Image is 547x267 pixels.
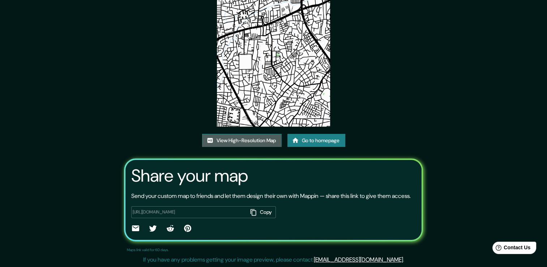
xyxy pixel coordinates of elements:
[287,134,345,147] a: Go to homepage
[248,206,276,218] button: Copy
[131,166,248,186] h3: Share your map
[202,134,282,147] a: View High-Resolution Map
[131,192,411,200] p: Send your custom map to friends and let them design their own with Mappin — share this link to gi...
[143,255,404,264] p: If you have any problems getting your image preview, please contact .
[483,239,539,259] iframe: Help widget launcher
[127,247,169,253] p: Maps link valid for 60 days.
[314,256,403,263] a: [EMAIL_ADDRESS][DOMAIN_NAME]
